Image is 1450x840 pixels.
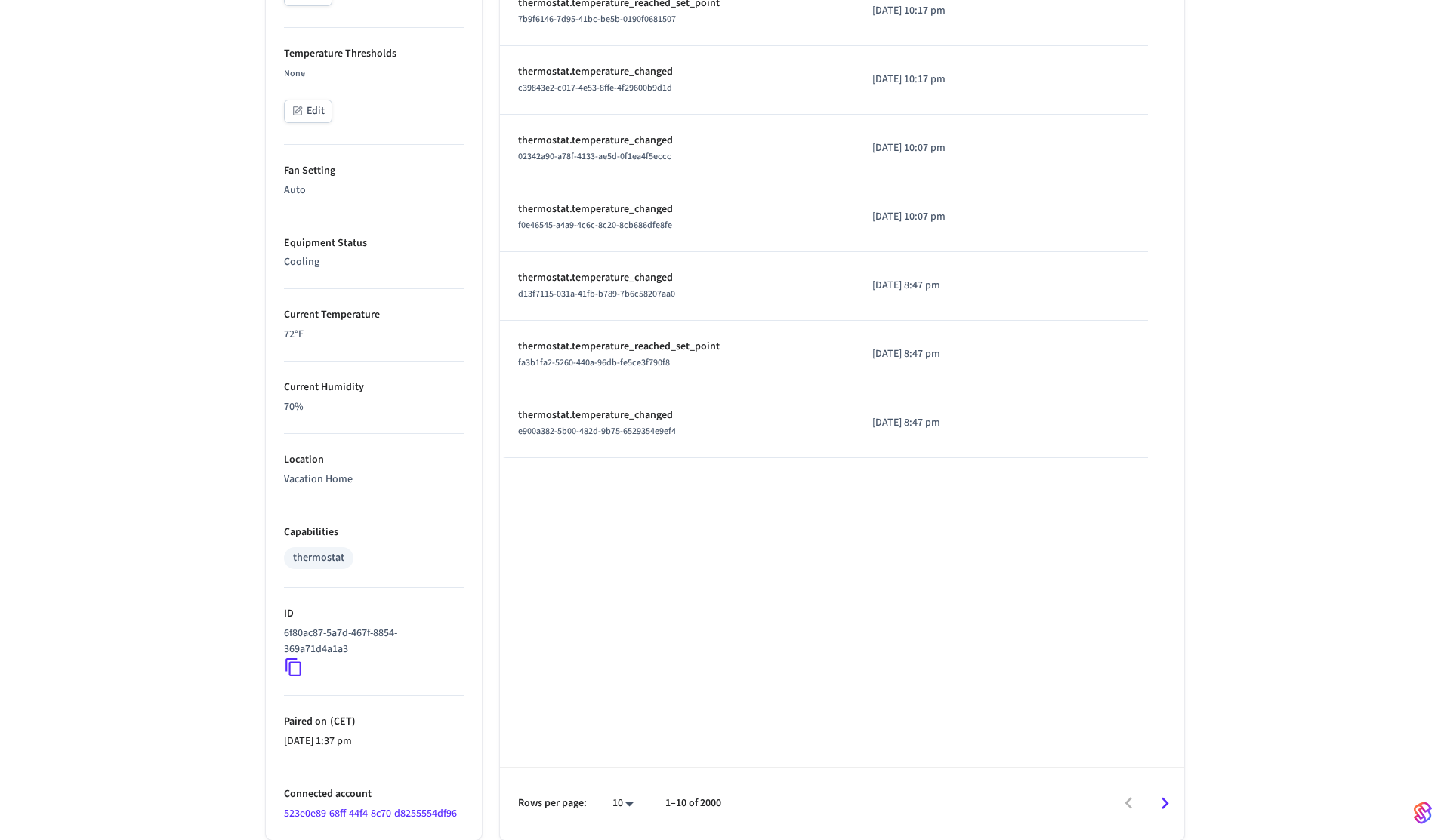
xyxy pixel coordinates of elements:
[284,786,464,802] p: Connected account
[518,219,672,232] span: f0e46545-a4a9-4c6c-8c20-8cb686dfe8fe
[284,525,464,540] p: Capabilities
[518,133,836,149] p: thermostat.temperature_changed
[284,307,464,323] p: Current Temperature
[284,67,305,80] span: None
[284,472,464,488] p: Vacation Home
[518,64,836,80] p: thermostat.temperature_changed
[284,380,464,395] p: Current Humidity
[284,235,464,251] p: Equipment Status
[284,452,464,468] p: Location
[872,209,999,225] p: [DATE] 10:07 pm
[284,606,464,622] p: ID
[518,13,676,26] span: 7b9f6146-7d95-41bc-be5b-0190f0681507
[518,339,836,355] p: thermostat.temperature_reached_set_point
[518,425,676,438] span: e900a382-5b00-482d-9b75-6529354e9ef4
[872,415,999,431] p: [DATE] 8:47 pm
[518,408,836,423] p: thermostat.temperature_changed
[293,550,344,566] div: thermostat
[518,356,670,369] span: fa3b1fa2-5260-440a-96db-fe5ce3f790f8
[665,795,721,811] p: 1–10 of 2000
[284,46,464,62] p: Temperature Thresholds
[327,714,356,729] span: ( CET )
[284,254,464,270] p: Cooling
[284,327,464,343] p: 72°F
[518,150,671,163] span: 02342a90-a78f-4133-ae5d-0f1ea4f5eccc
[518,82,672,94] span: c39843e2-c017-4e53-8ffe-4f29600b9d1d
[518,270,836,286] p: thermostat.temperature_changed
[518,288,675,300] span: d13f7115-031a-41fb-b789-7b6c58207aa0
[284,626,458,657] p: 6f80ac87-5a7d-467f-8854-369a71d4a1a3
[872,72,999,88] p: [DATE] 10:17 pm
[872,346,999,362] p: [DATE] 8:47 pm
[518,795,587,811] p: Rows per page:
[284,734,464,749] p: [DATE] 1:37 pm
[284,163,464,179] p: Fan Setting
[284,399,464,415] p: 70%
[284,183,464,198] p: Auto
[872,140,999,156] p: [DATE] 10:07 pm
[284,100,332,123] button: Edit
[872,3,999,19] p: [DATE] 10:17 pm
[1414,801,1432,825] img: SeamLogoGradient.69752ec5.svg
[1147,786,1183,821] button: Go to next page
[284,806,457,821] a: 523e0e89-68ff-44f4-8c70-d8255554df96
[284,714,464,730] p: Paired on
[605,792,641,814] div: 10
[518,202,836,217] p: thermostat.temperature_changed
[872,278,999,294] p: [DATE] 8:47 pm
